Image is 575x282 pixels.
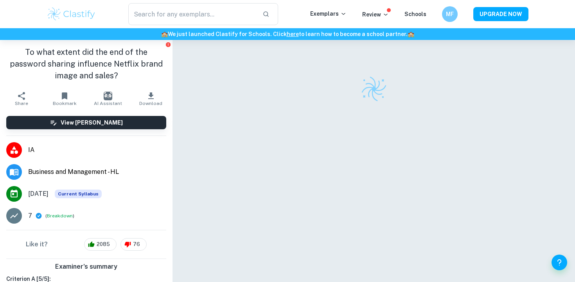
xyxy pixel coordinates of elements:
[161,31,168,37] span: 🏫
[6,116,166,129] button: View [PERSON_NAME]
[53,101,77,106] span: Bookmark
[43,88,86,110] button: Bookmark
[408,31,414,37] span: 🏫
[28,145,166,155] span: IA
[310,9,347,18] p: Exemplars
[442,6,458,22] button: MF
[45,212,74,220] span: ( )
[139,101,162,106] span: Download
[55,190,102,198] span: Current Syllabus
[552,255,567,270] button: Help and Feedback
[15,101,28,106] span: Share
[28,167,166,177] span: Business and Management - HL
[129,240,144,248] span: 76
[92,240,114,248] span: 2085
[120,238,147,251] div: 76
[47,6,96,22] img: Clastify logo
[86,88,129,110] button: AI Assistant
[28,189,49,199] span: [DATE]
[3,262,169,271] h6: Examiner's summary
[104,92,112,100] img: AI Assistant
[47,212,73,219] button: Breakdown
[287,31,299,37] a: here
[55,190,102,198] div: This exemplar is based on the current syllabus. Feel free to refer to it for inspiration/ideas wh...
[26,240,48,249] h6: Like it?
[128,3,256,25] input: Search for any exemplars...
[360,75,388,103] img: Clastify logo
[446,10,455,18] h6: MF
[404,11,426,17] a: Schools
[473,7,528,21] button: UPGRADE NOW
[165,42,171,47] button: Report issue
[61,118,123,127] h6: View [PERSON_NAME]
[6,46,166,81] h1: To what extent did the end of the password sharing influence Netflix brand image and sales?
[362,10,389,19] p: Review
[84,238,117,251] div: 2085
[2,30,573,38] h6: We just launched Clastify for Schools. Click to learn how to become a school partner.
[129,88,172,110] button: Download
[28,211,32,221] p: 7
[94,101,122,106] span: AI Assistant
